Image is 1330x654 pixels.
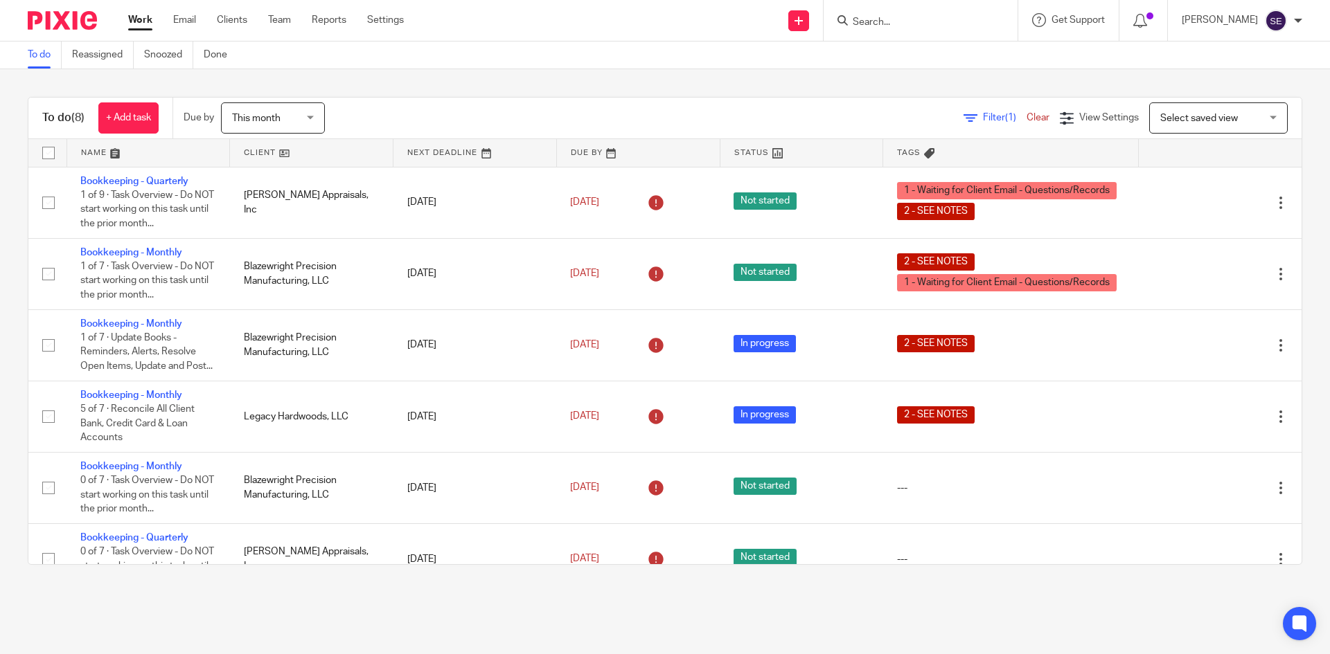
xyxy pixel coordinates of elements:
img: Pixie [28,11,97,30]
td: [PERSON_NAME] Appraisals, Inc [230,167,393,238]
span: View Settings [1079,113,1139,122]
div: --- [897,552,1124,566]
p: Due by [184,111,214,125]
span: 1 - Waiting for Client Email - Questions/Records [897,182,1117,199]
img: svg%3E [1265,10,1287,32]
span: Filter [983,113,1027,122]
a: Bookkeeping - Monthly [80,319,182,329]
span: 0 of 7 · Task Overview - Do NOT start working on this task until the prior month... [80,547,214,585]
a: To do [28,42,62,69]
span: 1 of 9 · Task Overview - Do NOT start working on this task until the prior month... [80,190,214,228]
td: Blazewright Precision Manufacturing, LLC [230,452,393,523]
span: Not started [734,192,797,210]
td: Blazewright Precision Manufacturing, LLC [230,309,393,381]
td: [DATE] [393,167,557,238]
span: [DATE] [570,340,599,349]
td: Blazewright Precision Manufacturing, LLC [230,238,393,309]
span: 0 of 7 · Task Overview - Do NOT start working on this task until the prior month... [80,475,214,514]
a: Settings [367,13,404,27]
td: [DATE] [393,452,557,523]
input: Search [851,17,976,29]
a: Email [173,13,196,27]
span: 1 - Waiting for Client Email - Questions/Records [897,274,1117,291]
span: [DATE] [570,197,599,207]
span: (1) [1005,113,1016,122]
span: Not started [734,264,797,281]
a: Reports [312,13,346,27]
span: In progress [734,335,796,352]
a: + Add task [98,102,159,134]
a: Reassigned [72,42,134,69]
span: [DATE] [570,269,599,278]
span: Not started [734,549,797,566]
span: Select saved view [1160,113,1238,123]
a: Bookkeeping - Monthly [80,462,182,471]
a: Clients [217,13,247,27]
span: Tags [897,149,921,156]
h1: To do [42,111,85,125]
td: [DATE] [393,238,557,309]
span: 2 - SEE NOTES [897,335,975,352]
a: Done [204,42,238,69]
a: Bookkeeping - Quarterly [80,176,188,186]
div: --- [897,481,1124,495]
span: 1 of 7 · Task Overview - Do NOT start working on this task until the prior month... [80,262,214,300]
a: Bookkeeping - Quarterly [80,533,188,543]
p: [PERSON_NAME] [1182,13,1258,27]
span: This month [232,113,281,123]
span: 2 - SEE NOTES [897,253,975,271]
a: Work [128,13,152,27]
td: [DATE] [393,523,557,594]
span: 5 of 7 · Reconcile All Client Bank, Credit Card & Loan Accounts [80,404,195,442]
span: [DATE] [570,483,599,493]
td: [DATE] [393,381,557,452]
td: [DATE] [393,309,557,381]
a: Snoozed [144,42,193,69]
span: (8) [71,112,85,123]
span: Not started [734,478,797,495]
a: Bookkeeping - Monthly [80,390,182,400]
a: Bookkeeping - Monthly [80,248,182,257]
td: [PERSON_NAME] Appraisals, Inc [230,523,393,594]
span: [DATE] [570,411,599,421]
a: Team [268,13,291,27]
td: Legacy Hardwoods, LLC [230,381,393,452]
span: [DATE] [570,554,599,564]
a: Clear [1027,113,1049,122]
span: 1 of 7 · Update Books - Reminders, Alerts, Resolve Open Items, Update and Post... [80,333,213,371]
span: 2 - SEE NOTES [897,203,975,220]
span: In progress [734,406,796,424]
span: Get Support [1052,15,1105,25]
span: 2 - SEE NOTES [897,406,975,424]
